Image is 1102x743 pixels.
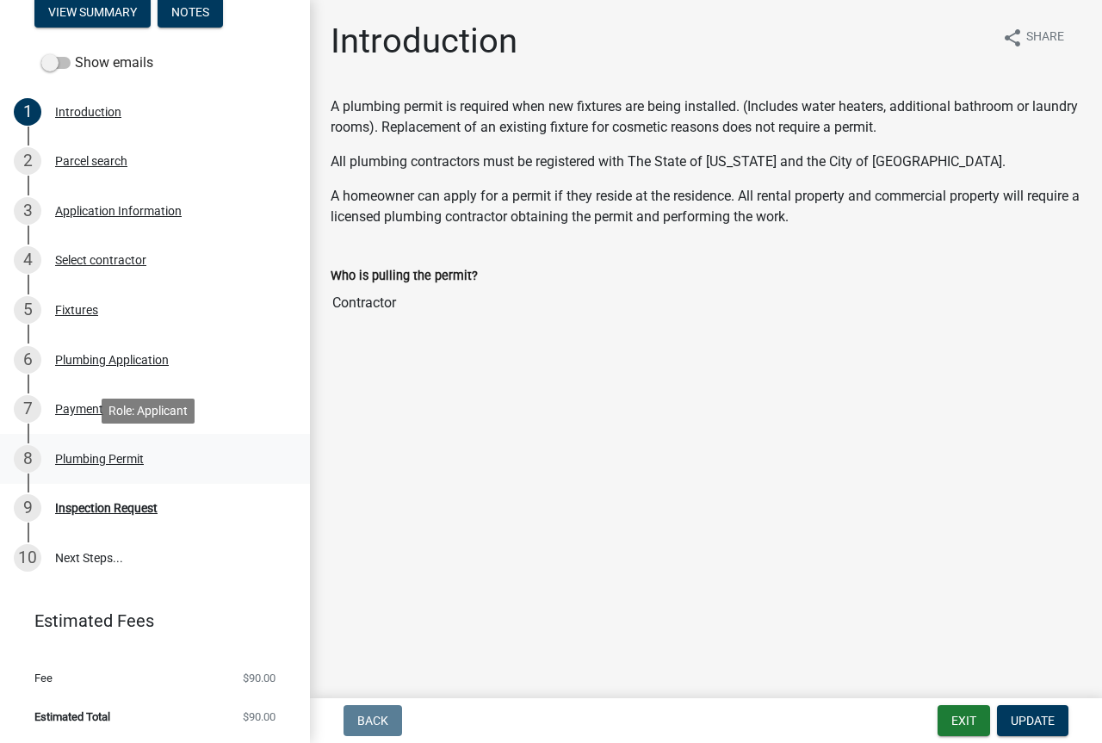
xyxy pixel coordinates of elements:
[14,544,41,572] div: 10
[14,494,41,522] div: 9
[14,98,41,126] div: 1
[55,502,158,514] div: Inspection Request
[55,106,121,118] div: Introduction
[357,714,388,728] span: Back
[14,445,41,473] div: 8
[14,395,41,423] div: 7
[34,711,110,722] span: Estimated Total
[997,705,1068,736] button: Update
[41,53,153,73] label: Show emails
[988,21,1078,54] button: shareShare
[331,186,1081,227] p: A homeowner can apply for a permit if they reside at the residence. All rental property and comme...
[34,672,53,684] span: Fee
[14,147,41,175] div: 2
[102,399,195,424] div: Role: Applicant
[331,270,478,282] label: Who is pulling the permit?
[938,705,990,736] button: Exit
[55,354,169,366] div: Plumbing Application
[55,254,146,266] div: Select contractor
[34,6,151,20] wm-modal-confirm: Summary
[331,21,517,62] h1: Introduction
[14,197,41,225] div: 3
[1011,714,1055,728] span: Update
[331,152,1081,172] p: All plumbing contractors must be registered with The State of [US_STATE] and the City of [GEOGRAP...
[14,604,282,638] a: Estimated Fees
[331,96,1081,138] p: A plumbing permit is required when new fixtures are being installed. (Includes water heaters, add...
[14,246,41,274] div: 4
[55,453,144,465] div: Plumbing Permit
[243,711,275,722] span: $90.00
[1002,28,1023,48] i: share
[243,672,275,684] span: $90.00
[344,705,402,736] button: Back
[55,304,98,316] div: Fixtures
[55,155,127,167] div: Parcel search
[14,346,41,374] div: 6
[55,403,103,415] div: Payment
[14,296,41,324] div: 5
[1026,28,1064,48] span: Share
[55,205,182,217] div: Application Information
[158,6,223,20] wm-modal-confirm: Notes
